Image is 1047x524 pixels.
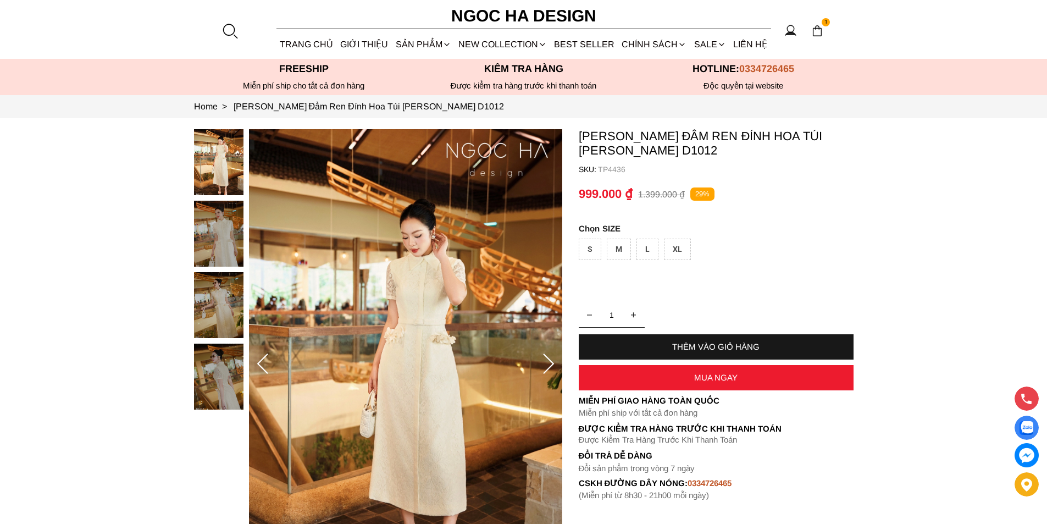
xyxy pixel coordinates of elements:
[607,239,631,260] div: M
[579,224,854,233] p: SIZE
[579,129,854,158] p: [PERSON_NAME] Đầm Ren Đính Hoa Túi [PERSON_NAME] D1012
[579,490,709,500] font: (Miễn phí từ 8h30 - 21h00 mỗi ngày)
[598,165,854,174] p: TP4436
[579,478,688,488] font: cskh đường dây nóng:
[579,239,601,260] div: S
[739,63,794,74] span: 0334726465
[484,63,563,74] font: Kiểm tra hàng
[811,25,823,37] img: img-CART-ICON-ksit0nf1
[729,30,771,59] a: LIÊN HỆ
[194,63,414,75] p: Freeship
[636,239,658,260] div: L
[551,30,618,59] a: BEST SELLER
[455,30,550,59] a: NEW COLLECTION
[634,81,854,91] h6: Độc quyền tại website
[579,464,695,473] font: Đổi sản phẩm trong vòng 7 ngày
[234,102,504,111] a: Link to Catherine Dress_ Đầm Ren Đính Hoa Túi Màu Kem D1012
[194,129,243,195] img: Catherine Dress_ Đầm Ren Đính Hoa Túi Màu Kem D1012_mini_0
[392,30,455,59] div: SẢN PHẨM
[194,344,243,410] img: Catherine Dress_ Đầm Ren Đính Hoa Túi Màu Kem D1012_mini_3
[194,201,243,267] img: Catherine Dress_ Đầm Ren Đính Hoa Túi Màu Kem D1012_mini_1
[194,81,414,91] div: Miễn phí ship cho tất cả đơn hàng
[688,478,732,488] font: 0334726465
[579,304,645,326] input: Quantity input
[638,189,685,200] p: 1.399.000 ₫
[1015,416,1039,440] a: Display image
[579,396,719,405] font: Miễn phí giao hàng toàn quốc
[218,102,231,111] span: >
[579,187,633,201] p: 999.000 ₫
[634,63,854,75] p: Hotline:
[690,187,714,201] p: 29%
[1015,443,1039,467] a: messenger
[579,424,854,434] p: Được Kiểm Tra Hàng Trước Khi Thanh Toán
[194,272,243,338] img: Catherine Dress_ Đầm Ren Đính Hoa Túi Màu Kem D1012_mini_2
[579,408,697,417] font: Miễn phí ship với tất cả đơn hàng
[579,373,854,382] div: MUA NGAY
[618,30,690,59] div: Chính sách
[579,451,854,460] h6: Đổi trả dễ dàng
[337,30,392,59] a: GIỚI THIỆU
[194,102,234,111] a: Link to Home
[1020,421,1033,435] img: Display image
[579,165,598,174] h6: SKU:
[414,81,634,91] p: Được kiểm tra hàng trước khi thanh toán
[276,30,337,59] a: TRANG CHỦ
[822,18,830,27] span: 1
[441,3,606,29] a: Ngoc Ha Design
[664,239,691,260] div: XL
[579,435,854,445] p: Được Kiểm Tra Hàng Trước Khi Thanh Toán
[579,342,854,351] div: THÊM VÀO GIỎ HÀNG
[690,30,729,59] a: SALE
